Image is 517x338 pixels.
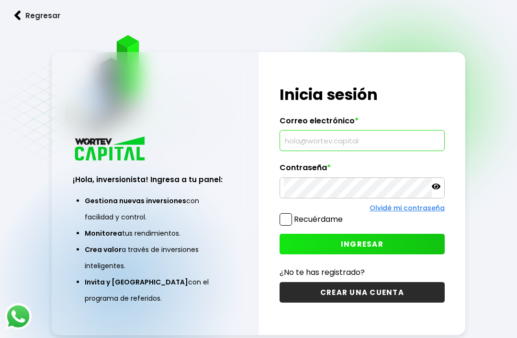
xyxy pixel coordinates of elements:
p: ¿No te has registrado? [280,266,445,278]
label: Recuérdame [294,214,343,225]
h3: ¡Hola, inversionista! Ingresa a tu panel: [73,174,238,185]
li: con facilidad y control. [85,193,226,225]
button: INGRESAR [280,234,445,254]
label: Correo electrónico [280,116,445,131]
span: Invita y [GEOGRAPHIC_DATA] [85,277,188,287]
span: Gestiona nuevas inversiones [85,196,186,206]
li: tus rendimientos. [85,225,226,241]
li: a través de inversiones inteligentes. [85,241,226,274]
a: Olvidé mi contraseña [370,203,445,213]
h1: Inicia sesión [280,83,445,106]
img: logos_whatsapp-icon.242b2217.svg [5,303,32,330]
span: Monitorea [85,229,122,238]
img: flecha izquierda [14,11,21,21]
label: Contraseña [280,163,445,177]
input: hola@wortev.capital [284,131,440,151]
span: INGRESAR [341,239,383,249]
img: logo_wortev_capital [73,135,148,164]
span: Crea valor [85,245,122,254]
a: ¿No te has registrado?CREAR UNA CUENTA [280,266,445,303]
li: con el programa de referidos. [85,274,226,306]
button: CREAR UNA CUENTA [280,282,445,303]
